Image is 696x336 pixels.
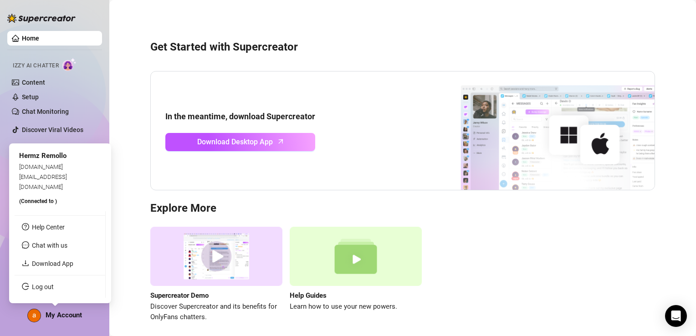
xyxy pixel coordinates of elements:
[19,163,67,191] span: [DOMAIN_NAME][EMAIL_ADDRESS][DOMAIN_NAME]
[150,291,209,300] strong: Supercreator Demo
[290,301,422,312] span: Learn how to use your new powers.
[290,227,422,323] a: Help GuidesLearn how to use your new powers.
[290,227,422,286] img: help guides
[32,260,73,267] a: Download App
[150,301,282,323] span: Discover Supercreator and its benefits for OnlyFans chatters.
[7,14,76,23] img: logo-BBDzfeDw.svg
[197,136,273,148] span: Download Desktop App
[32,242,67,249] span: Chat with us
[22,79,45,86] a: Content
[22,35,39,42] a: Home
[150,227,282,323] a: Supercreator DemoDiscover Supercreator and its benefits for OnlyFans chatters.
[32,283,54,290] a: Log out
[165,112,315,121] strong: In the meantime, download Supercreator
[276,136,286,147] span: arrow-up
[150,40,655,55] h3: Get Started with Supercreator
[22,126,83,133] a: Discover Viral Videos
[290,291,327,300] strong: Help Guides
[28,309,41,322] img: ACg8ocKWj5QW6_u83VvTs0eVJNHoOagXGUA6prYOSbPIKZ41WfbQiw=s96-c
[62,58,77,71] img: AI Chatter
[427,71,655,190] img: download app
[665,305,687,327] div: Open Intercom Messenger
[46,311,82,319] span: My Account
[150,227,282,286] img: supercreator demo
[19,152,67,160] span: Hermz Remollo
[22,241,29,249] span: message
[165,133,315,151] a: Download Desktop Apparrow-up
[15,280,105,294] li: Log out
[22,108,69,115] a: Chat Monitoring
[13,61,59,70] span: Izzy AI Chatter
[19,198,57,204] span: (Connected to )
[150,201,655,216] h3: Explore More
[22,93,39,101] a: Setup
[32,224,65,231] a: Help Center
